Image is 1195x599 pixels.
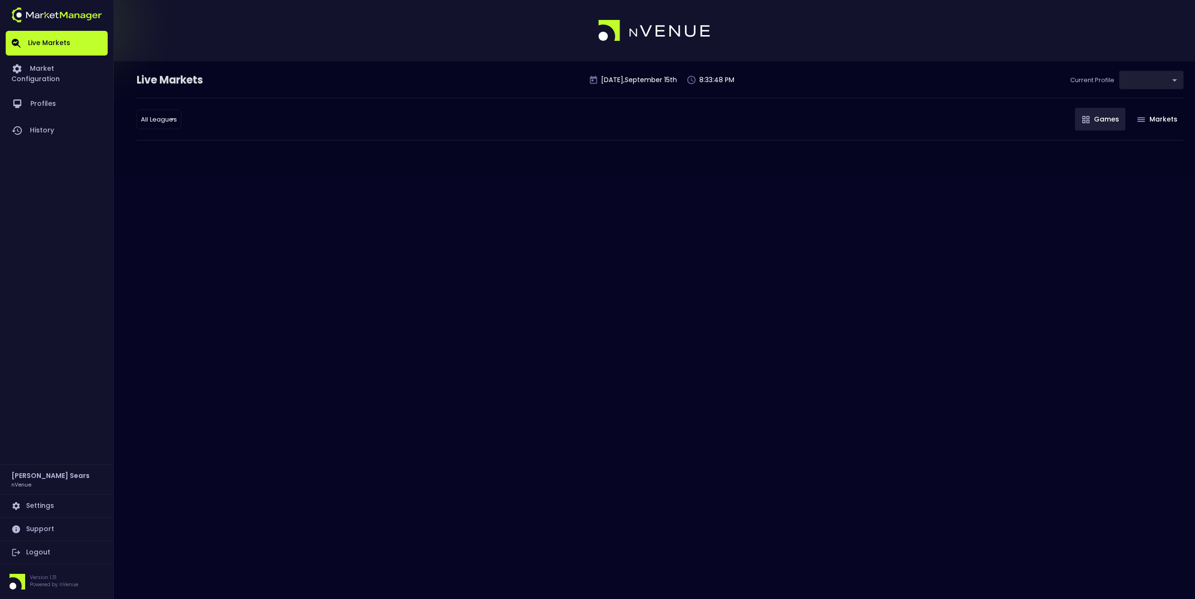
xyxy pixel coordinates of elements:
[6,91,108,117] a: Profiles
[11,470,90,481] h2: [PERSON_NAME] Sears
[1119,71,1184,89] div: ​
[1082,116,1090,123] img: gameIcon
[137,73,252,88] div: Live Markets
[11,481,31,488] h3: nVenue
[6,574,108,590] div: Version 1.31Powered by nVenue
[11,8,102,22] img: logo
[137,110,181,129] div: ​
[6,117,108,144] a: History
[598,20,711,42] img: logo
[6,518,108,541] a: Support
[6,495,108,517] a: Settings
[1070,75,1114,85] p: Current Profile
[6,56,108,91] a: Market Configuration
[30,574,78,581] p: Version 1.31
[699,75,734,85] p: 8:33:48 PM
[6,31,108,56] a: Live Markets
[1137,117,1145,122] img: gameIcon
[1130,108,1184,131] button: Markets
[1075,108,1125,131] button: Games
[30,581,78,588] p: Powered by nVenue
[6,541,108,564] a: Logout
[601,75,677,85] p: [DATE] , September 15 th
